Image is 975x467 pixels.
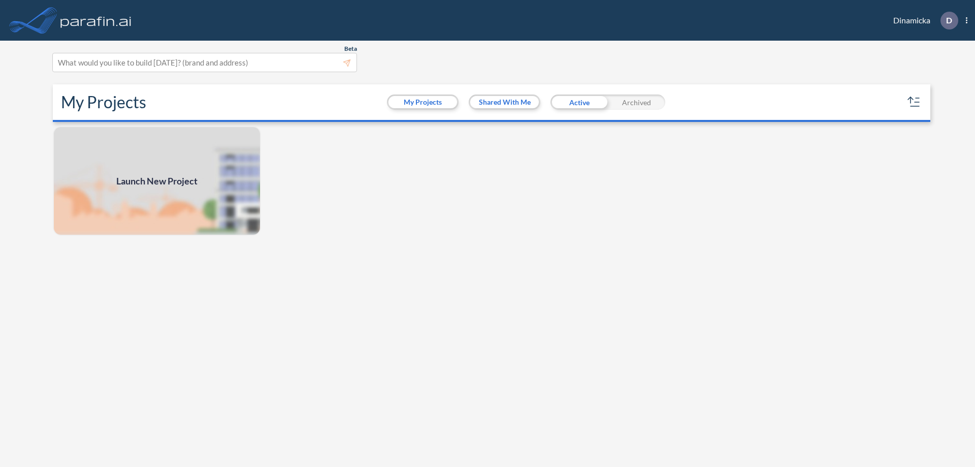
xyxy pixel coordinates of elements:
[878,12,967,29] div: Dinamicka
[608,95,665,110] div: Archived
[388,96,457,108] button: My Projects
[58,10,134,30] img: logo
[946,16,952,25] p: D
[61,92,146,112] h2: My Projects
[344,45,357,53] span: Beta
[550,95,608,110] div: Active
[470,96,539,108] button: Shared With Me
[116,174,198,188] span: Launch New Project
[53,126,261,236] img: add
[53,126,261,236] a: Launch New Project
[906,94,922,110] button: sort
